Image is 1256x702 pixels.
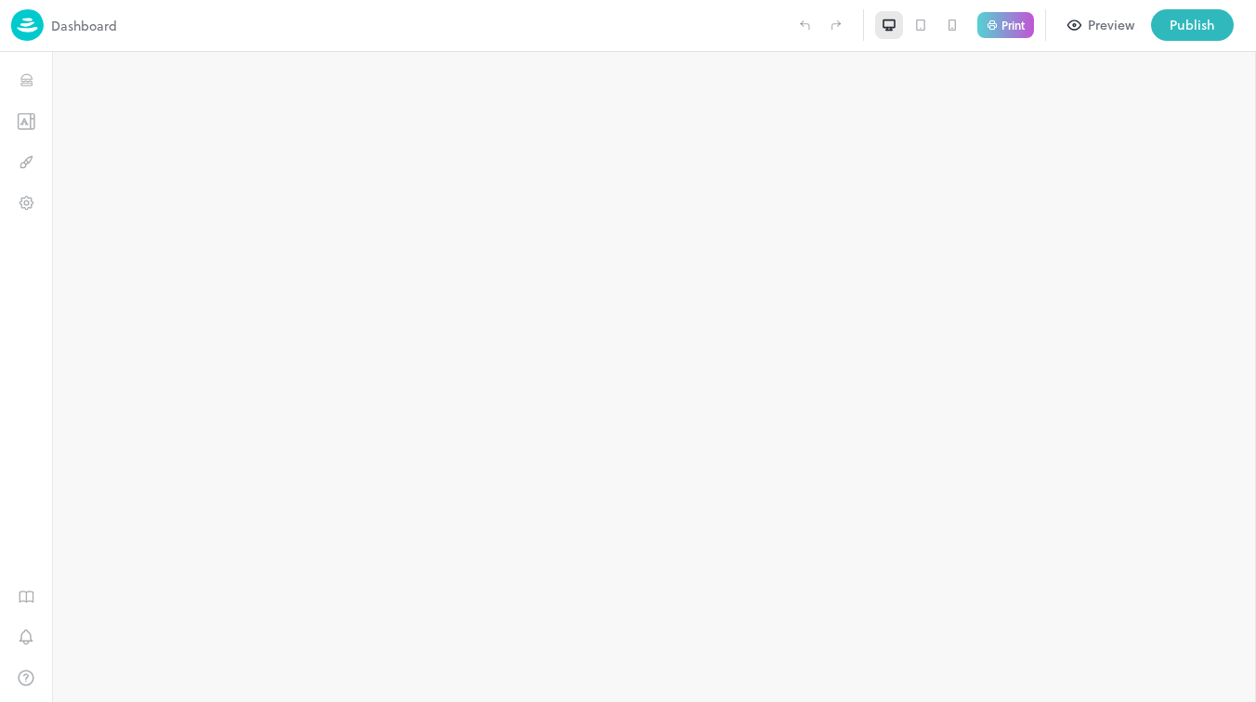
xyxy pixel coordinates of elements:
[789,9,820,41] label: Undo (Ctrl + Z)
[1001,19,1025,31] p: Print
[1151,9,1234,41] button: Publish
[1057,9,1145,41] button: Preview
[820,9,852,41] label: Redo (Ctrl + Y)
[51,16,117,35] p: Dashboard
[1170,15,1215,35] div: Publish
[11,9,44,41] img: logo-86c26b7e.jpg
[1088,15,1134,35] div: Preview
